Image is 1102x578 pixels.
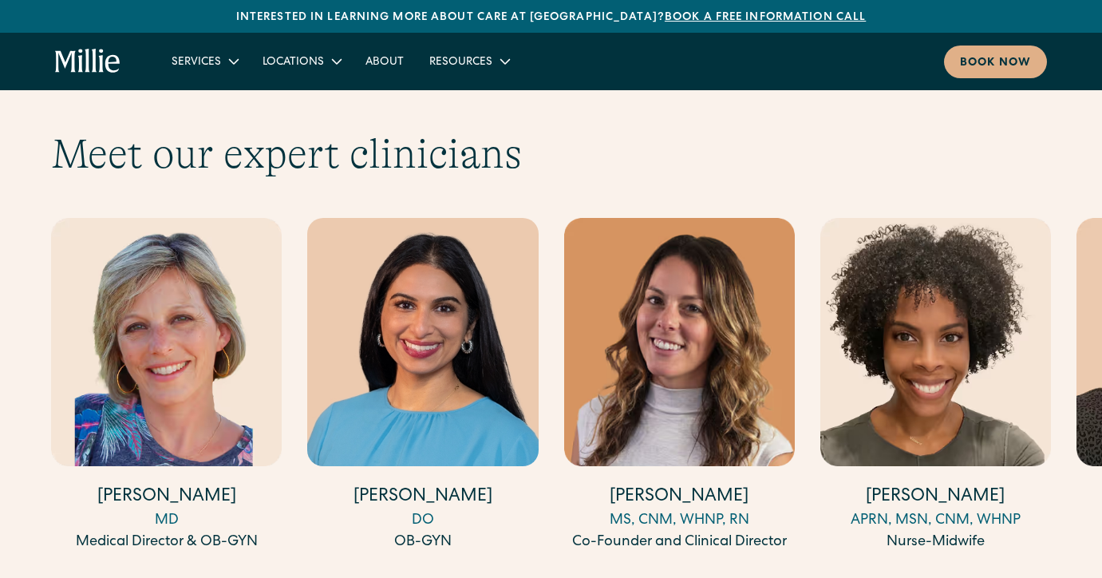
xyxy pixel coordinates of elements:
[51,485,282,510] h4: [PERSON_NAME]
[51,129,1051,179] h2: Meet our expert clinicians
[307,218,538,553] a: [PERSON_NAME]DOOB-GYN
[51,532,282,553] div: Medical Director & OB-GYN
[172,54,221,71] div: Services
[307,532,538,553] div: OB-GYN
[564,485,795,510] h4: [PERSON_NAME]
[820,510,1051,532] div: APRN, MSN, CNM, WHNP
[820,218,1051,553] a: [PERSON_NAME]APRN, MSN, CNM, WHNPNurse-Midwife
[307,510,538,532] div: DO
[564,218,795,556] div: 3 / 17
[307,218,538,556] div: 2 / 17
[51,218,282,553] a: [PERSON_NAME]MDMedical Director & OB-GYN
[417,48,521,74] div: Resources
[960,55,1031,72] div: Book now
[820,485,1051,510] h4: [PERSON_NAME]
[944,46,1047,78] a: Book now
[353,48,417,74] a: About
[250,48,353,74] div: Locations
[820,218,1051,556] div: 4 / 17
[159,48,250,74] div: Services
[429,54,492,71] div: Resources
[55,49,120,74] a: home
[820,532,1051,553] div: Nurse-Midwife
[564,532,795,553] div: Co-Founder and Clinical Director
[564,218,795,553] a: [PERSON_NAME]MS, CNM, WHNP, RNCo-Founder and Clinical Director
[307,485,538,510] h4: [PERSON_NAME]
[51,510,282,532] div: MD
[564,510,795,532] div: MS, CNM, WHNP, RN
[51,218,282,556] div: 1 / 17
[263,54,324,71] div: Locations
[665,12,866,23] a: Book a free information call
